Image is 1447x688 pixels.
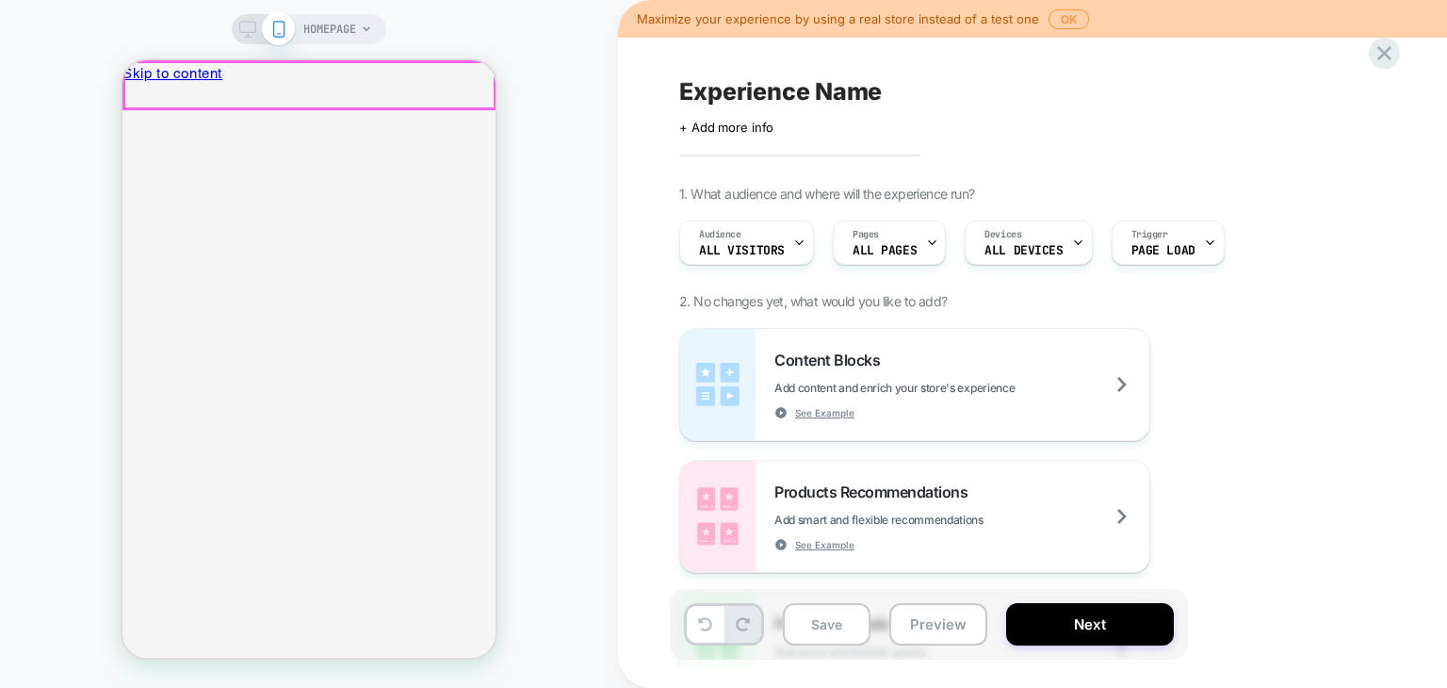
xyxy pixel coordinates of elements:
[774,381,1109,395] span: Add content and enrich your store's experience
[774,351,889,369] span: Content Blocks
[795,538,854,551] span: See Example
[679,120,773,135] span: + Add more info
[699,244,785,257] span: All Visitors
[984,244,1063,257] span: ALL DEVICES
[1006,603,1174,646] button: Next
[679,77,882,106] span: Experience Name
[889,603,987,646] button: Preview
[853,244,917,257] span: ALL PAGES
[679,186,974,202] span: 1. What audience and where will the experience run?
[1131,244,1195,257] span: Page Load
[774,513,1078,527] span: Add smart and flexible recommendations
[853,228,879,241] span: Pages
[679,293,947,309] span: 2. No changes yet, what would you like to add?
[795,406,854,419] span: See Example
[1049,9,1089,29] button: OK
[303,14,356,44] span: HOMEPAGE
[774,483,977,501] span: Products Recommendations
[699,228,741,241] span: Audience
[1131,228,1168,241] span: Trigger
[984,228,1021,241] span: Devices
[783,603,870,646] button: Save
